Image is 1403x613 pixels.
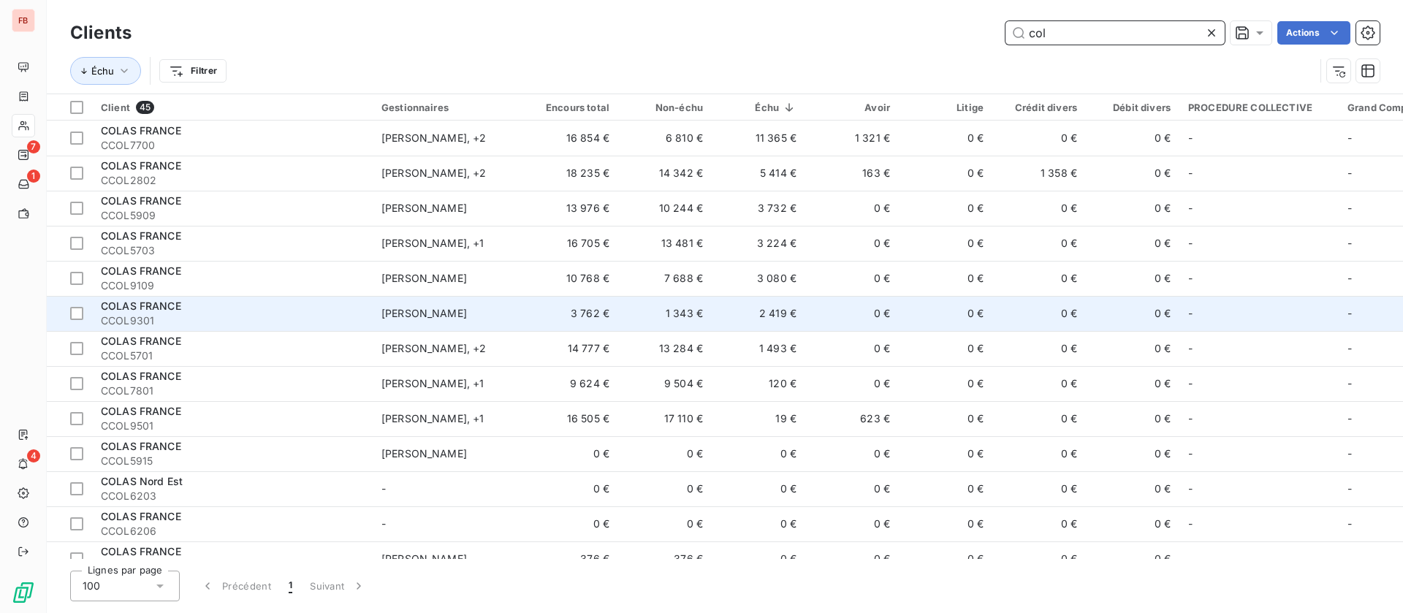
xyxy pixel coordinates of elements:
[618,156,712,191] td: 14 342 €
[1188,412,1193,424] span: -
[101,349,364,363] span: CCOL5701
[381,131,516,145] div: [PERSON_NAME] , + 2
[805,296,899,331] td: 0 €
[805,541,899,576] td: 0 €
[381,307,467,319] span: [PERSON_NAME]
[899,506,992,541] td: 0 €
[525,156,618,191] td: 18 235 €
[1347,412,1352,424] span: -
[1347,202,1352,214] span: -
[525,366,618,401] td: 9 624 €
[1086,436,1179,471] td: 0 €
[101,278,364,293] span: CCOL9109
[899,471,992,506] td: 0 €
[712,506,805,541] td: 0 €
[525,261,618,296] td: 10 768 €
[899,261,992,296] td: 0 €
[712,541,805,576] td: 0 €
[712,226,805,261] td: 3 224 €
[1188,377,1193,389] span: -
[525,541,618,576] td: 376 €
[91,65,114,77] span: Échu
[525,191,618,226] td: 13 976 €
[525,296,618,331] td: 3 762 €
[618,296,712,331] td: 1 343 €
[992,541,1086,576] td: 0 €
[101,124,181,137] span: COLAS FRANCE
[1347,447,1352,460] span: -
[1347,482,1352,495] span: -
[992,331,1086,366] td: 0 €
[101,440,181,452] span: COLAS FRANCE
[101,243,364,258] span: CCOL5703
[159,59,227,83] button: Filtrer
[1086,191,1179,226] td: 0 €
[618,191,712,226] td: 10 244 €
[289,579,292,593] span: 1
[618,261,712,296] td: 7 688 €
[805,156,899,191] td: 163 €
[1347,552,1352,565] span: -
[899,366,992,401] td: 0 €
[280,571,301,601] button: 1
[992,366,1086,401] td: 0 €
[381,517,386,530] span: -
[101,475,183,487] span: COLAS Nord Est
[1086,331,1179,366] td: 0 €
[525,436,618,471] td: 0 €
[618,226,712,261] td: 13 481 €
[1188,517,1193,530] span: -
[1188,167,1193,179] span: -
[1086,366,1179,401] td: 0 €
[712,331,805,366] td: 1 493 €
[101,229,181,242] span: COLAS FRANCE
[381,552,467,565] span: [PERSON_NAME]
[1188,447,1193,460] span: -
[27,170,40,183] span: 1
[618,541,712,576] td: 376 €
[814,102,890,113] div: Avoir
[1188,307,1193,319] span: -
[1188,102,1330,113] div: PROCEDURE COLLECTIVE
[381,202,467,214] span: [PERSON_NAME]
[83,579,100,593] span: 100
[805,226,899,261] td: 0 €
[805,401,899,436] td: 623 €
[627,102,703,113] div: Non-échu
[805,331,899,366] td: 0 €
[101,545,181,557] span: COLAS FRANCE
[101,159,181,172] span: COLAS FRANCE
[1095,102,1171,113] div: Débit divers
[618,121,712,156] td: 6 810 €
[101,489,364,503] span: CCOL6203
[805,261,899,296] td: 0 €
[618,401,712,436] td: 17 110 €
[101,384,364,398] span: CCOL7801
[1188,132,1193,144] span: -
[1001,102,1077,113] div: Crédit divers
[720,102,796,113] div: Échu
[381,272,467,284] span: [PERSON_NAME]
[618,366,712,401] td: 9 504 €
[899,191,992,226] td: 0 €
[101,173,364,188] span: CCOL2802
[712,191,805,226] td: 3 732 €
[525,121,618,156] td: 16 854 €
[381,447,467,460] span: [PERSON_NAME]
[1188,342,1193,354] span: -
[712,121,805,156] td: 11 365 €
[1086,401,1179,436] td: 0 €
[618,471,712,506] td: 0 €
[899,331,992,366] td: 0 €
[70,57,141,85] button: Échu
[712,296,805,331] td: 2 419 €
[992,226,1086,261] td: 0 €
[1086,121,1179,156] td: 0 €
[899,296,992,331] td: 0 €
[899,121,992,156] td: 0 €
[101,405,181,417] span: COLAS FRANCE
[1347,307,1352,319] span: -
[1347,377,1352,389] span: -
[525,331,618,366] td: 14 777 €
[1086,541,1179,576] td: 0 €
